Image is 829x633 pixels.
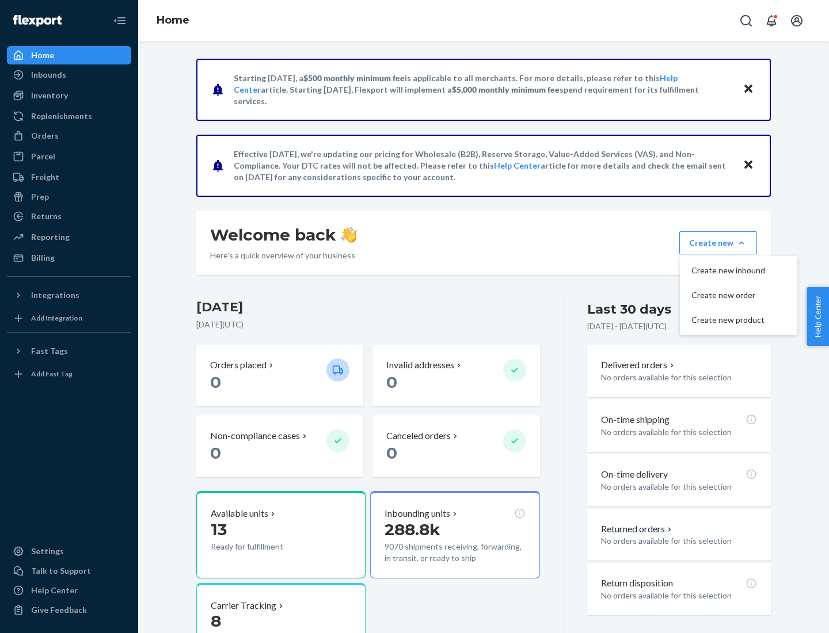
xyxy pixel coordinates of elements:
[31,90,68,101] div: Inventory
[210,429,300,443] p: Non-compliance cases
[7,342,131,360] button: Fast Tags
[735,9,758,32] button: Open Search Box
[7,86,131,105] a: Inventory
[31,604,87,616] div: Give Feedback
[31,171,59,183] div: Freight
[31,231,70,243] div: Reporting
[31,191,49,203] div: Prep
[494,161,541,170] a: Help Center
[601,359,676,372] button: Delivered orders
[7,601,131,619] button: Give Feedback
[7,207,131,226] a: Returns
[210,359,267,372] p: Orders placed
[7,581,131,600] a: Help Center
[108,9,131,32] button: Close Navigation
[386,372,397,392] span: 0
[601,426,757,438] p: No orders available for this selection
[7,228,131,246] a: Reporting
[7,309,131,327] a: Add Integration
[601,372,757,383] p: No orders available for this selection
[601,468,668,481] p: On-time delivery
[196,415,363,477] button: Non-compliance cases 0
[386,359,454,372] p: Invalid addresses
[7,188,131,206] a: Prep
[601,577,673,590] p: Return disposition
[31,369,73,379] div: Add Fast Tag
[31,130,59,142] div: Orders
[31,49,54,61] div: Home
[211,520,227,539] span: 13
[7,147,131,166] a: Parcel
[807,287,829,346] button: Help Center
[31,110,92,122] div: Replenishments
[385,507,450,520] p: Inbounding units
[211,599,276,612] p: Carrier Tracking
[682,308,795,333] button: Create new product
[7,365,131,383] a: Add Fast Tag
[601,413,670,426] p: On-time shipping
[7,286,131,304] button: Integrations
[785,9,808,32] button: Open account menu
[7,542,131,560] a: Settings
[741,157,756,174] button: Close
[587,321,667,332] p: [DATE] - [DATE] ( UTC )
[211,611,221,631] span: 8
[210,372,221,392] span: 0
[196,345,363,406] button: Orders placed 0
[372,415,539,477] button: Canceled orders 0
[682,258,795,283] button: Create new inbound
[234,148,732,183] p: Effective [DATE], we're updating our pricing for Wholesale (B2B), Reserve Storage, Value-Added Se...
[691,316,765,324] span: Create new product
[31,565,91,577] div: Talk to Support
[234,73,732,107] p: Starting [DATE], a is applicable to all merchants. For more details, please refer to this article...
[31,252,55,264] div: Billing
[196,491,366,578] button: Available units13Ready for fulfillment
[372,345,539,406] button: Invalid addresses 0
[303,73,405,83] span: $500 monthly minimum fee
[679,231,757,254] button: Create newCreate new inboundCreate new orderCreate new product
[7,249,131,267] a: Billing
[147,4,199,37] ol: breadcrumbs
[211,507,268,520] p: Available units
[157,14,189,26] a: Home
[7,562,131,580] a: Talk to Support
[196,298,540,316] h3: [DATE]
[760,9,783,32] button: Open notifications
[7,107,131,125] a: Replenishments
[741,81,756,98] button: Close
[7,168,131,186] a: Freight
[31,313,82,323] div: Add Integration
[601,523,674,536] button: Returned orders
[210,443,221,463] span: 0
[601,590,757,601] p: No orders available for this selection
[386,429,451,443] p: Canceled orders
[682,283,795,308] button: Create new order
[210,224,357,245] h1: Welcome back
[601,481,757,493] p: No orders available for this selection
[31,585,78,596] div: Help Center
[385,541,525,564] p: 9070 shipments receiving, forwarding, in transit, or ready to ship
[31,69,66,81] div: Inbounds
[691,266,765,274] span: Create new inbound
[31,211,62,222] div: Returns
[341,227,357,243] img: hand-wave emoji
[587,300,671,318] div: Last 30 days
[691,291,765,299] span: Create new order
[13,15,62,26] img: Flexport logo
[385,520,440,539] span: 288.8k
[31,546,64,557] div: Settings
[31,345,68,357] div: Fast Tags
[452,85,560,94] span: $5,000 monthly minimum fee
[31,289,79,301] div: Integrations
[196,319,540,330] p: [DATE] ( UTC )
[210,250,357,261] p: Here’s a quick overview of your business
[386,443,397,463] span: 0
[7,127,131,145] a: Orders
[7,66,131,84] a: Inbounds
[7,46,131,64] a: Home
[211,541,317,552] p: Ready for fulfillment
[601,535,757,547] p: No orders available for this selection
